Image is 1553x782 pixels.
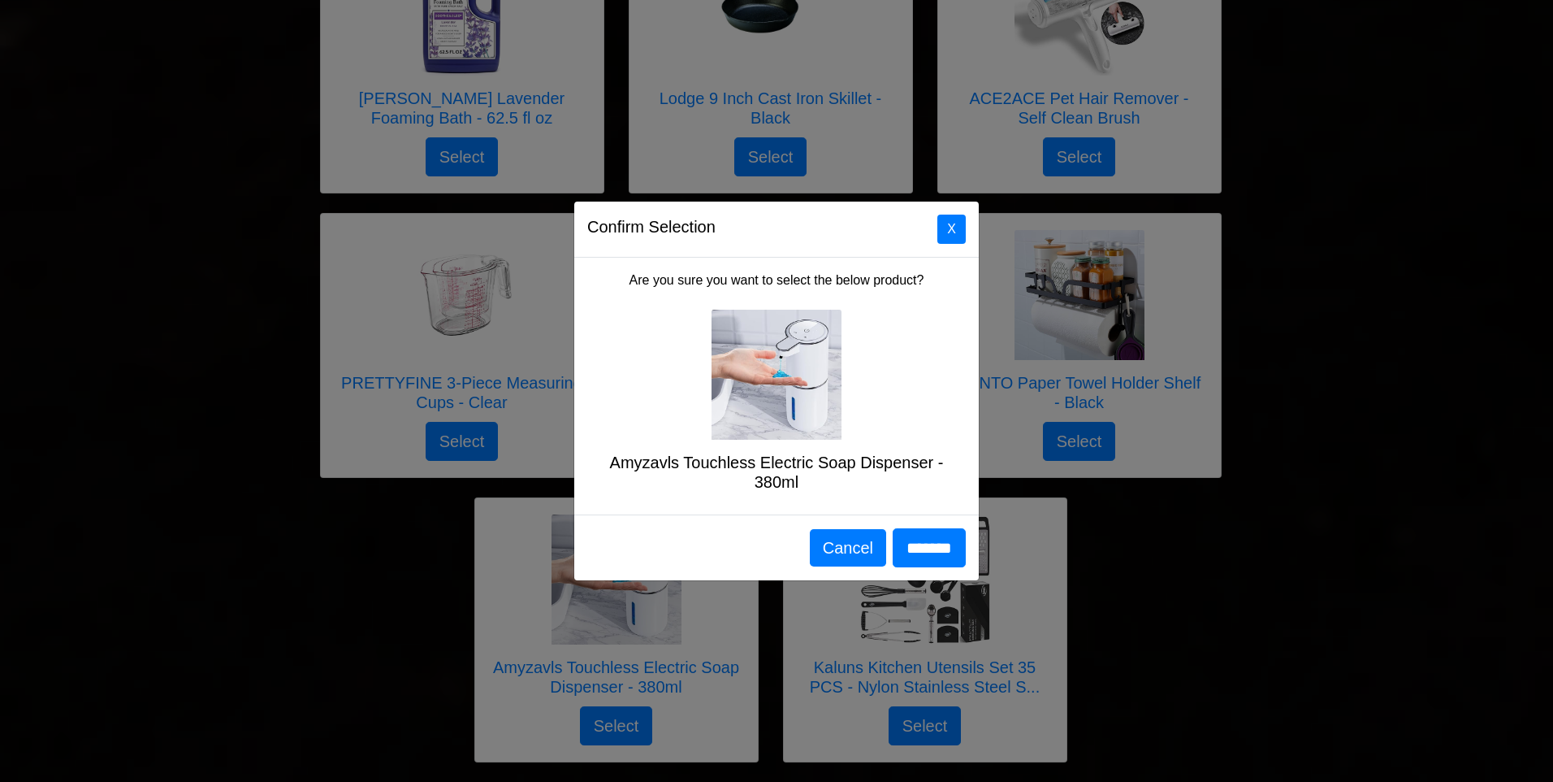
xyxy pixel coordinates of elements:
[810,529,886,567] button: Cancel
[712,310,841,440] img: Amyzavls Touchless Electric Soap Dispenser - 380ml
[937,215,966,244] button: Close
[587,453,966,492] h5: Amyzavls Touchless Electric Soap Dispenser - 380ml
[587,215,716,239] h5: Confirm Selection
[574,258,979,515] div: Are you sure you want to select the below product?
